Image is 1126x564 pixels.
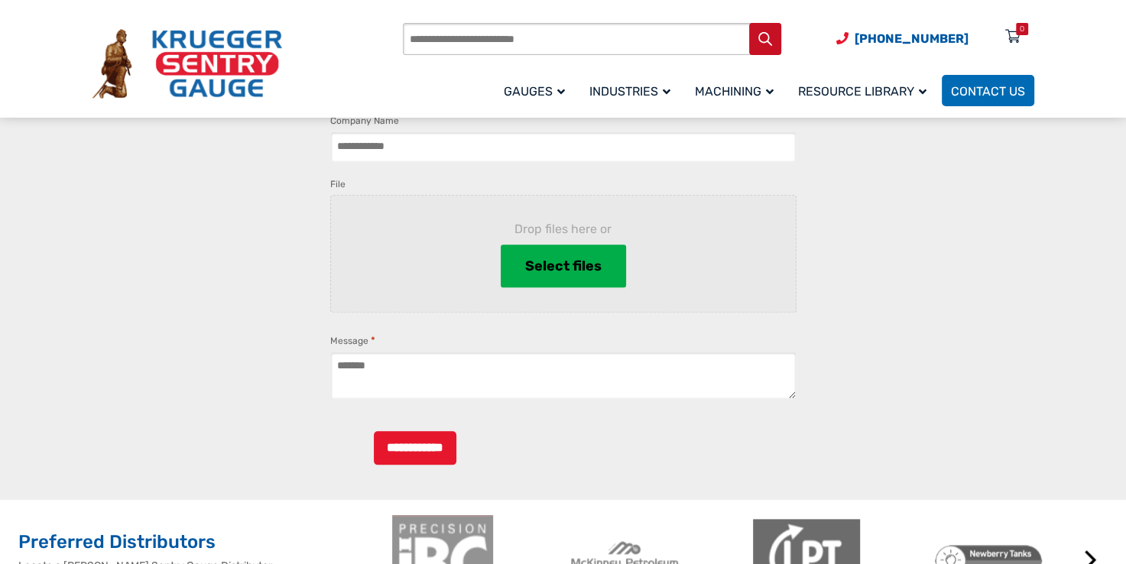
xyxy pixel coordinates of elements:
[355,220,771,238] span: Drop files here or
[330,177,346,192] label: File
[686,73,789,109] a: Machining
[330,333,375,348] label: Message
[330,113,399,128] label: Company Name
[495,73,580,109] a: Gauges
[695,84,774,99] span: Machining
[1020,23,1024,35] div: 0
[836,29,969,48] a: Phone Number (920) 434-8860
[789,73,942,109] a: Resource Library
[580,73,686,109] a: Industries
[942,75,1034,106] a: Contact Us
[92,29,282,99] img: Krueger Sentry Gauge
[855,31,969,46] span: [PHONE_NUMBER]
[501,245,626,287] button: select files, file
[504,84,565,99] span: Gauges
[18,530,381,555] h2: Preferred Distributors
[589,84,670,99] span: Industries
[798,84,926,99] span: Resource Library
[951,84,1025,99] span: Contact Us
